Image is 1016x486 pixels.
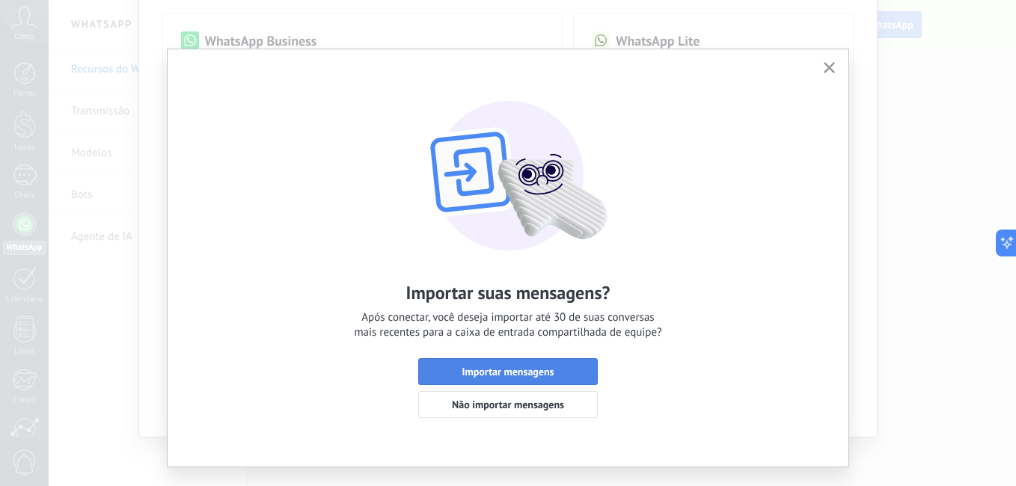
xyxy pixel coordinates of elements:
button: Não importar mensagens [418,391,598,418]
img: wa-lite-import.png [343,72,673,251]
button: Importar mensagens [418,358,598,385]
h2: Importar suas mensagens? [406,281,610,304]
span: Após conectar, você deseja importar até 30 de suas conversas mais recentes para a caixa de entrad... [354,310,661,340]
span: Não importar mensagens [452,399,564,410]
span: Importar mensagens [462,366,554,377]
